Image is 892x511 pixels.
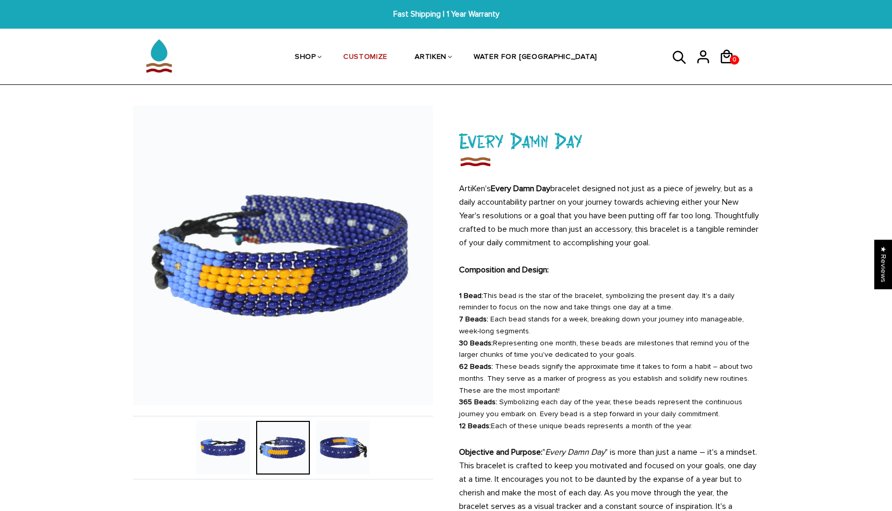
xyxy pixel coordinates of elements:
[491,183,550,194] strong: Every Damn Day
[459,396,759,420] li: Symbolizing each day of the year, these beads represent the continuous journey you embark on. Eve...
[459,291,483,300] strong: 1 Bead:
[719,68,742,69] a: 0
[874,240,892,289] div: Click to open Judge.me floating reviews tab
[459,397,497,406] strong: 365 Beads:
[459,420,759,432] li: Each of these unique beads represents a month of the year.
[343,30,388,85] a: CUSTOMIZE
[459,290,759,314] li: This bead is the star of the bracelet, symbolizing the present day. It's a daily reminder to focu...
[316,421,370,475] img: Every Damn Day
[474,30,597,85] a: WATER FOR [GEOGRAPHIC_DATA]
[459,182,759,250] p: ArtiKen's bracelet designed not just as a piece of jewelry, but as a daily accountability partner...
[730,53,739,67] span: 0
[459,265,549,275] strong: Composition and Design:
[459,127,759,154] h1: Every Damn Day
[274,8,618,20] span: Fast Shipping | 1 Year Warranty
[459,339,493,347] strong: 30 Beads:
[459,362,493,371] strong: 62 Beads:
[545,447,605,457] em: Every Damn Day
[295,30,316,85] a: SHOP
[459,339,750,359] span: Representing one month, these beads are milestones that remind you of the larger chunks of time y...
[459,447,543,457] strong: Objective and Purpose:
[459,421,491,430] strong: 12 Beads:
[459,154,491,169] img: Every Damn Day
[459,314,759,338] li: Each bead stands for a week, breaking down your journey into manageable, week-long segments.
[196,421,250,475] img: Handmade Beaded ArtiKen Every Damn Day Blue and Orange Bracelet
[415,30,447,85] a: ARTIKEN
[459,361,759,396] li: These beads signify the approximate time it takes to form a habit – about two months. They serve ...
[133,106,433,405] img: Handmade Beaded ArtiKen Every Damn Day Blue and Orange Bracelet
[459,315,488,323] strong: 7 Beads:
